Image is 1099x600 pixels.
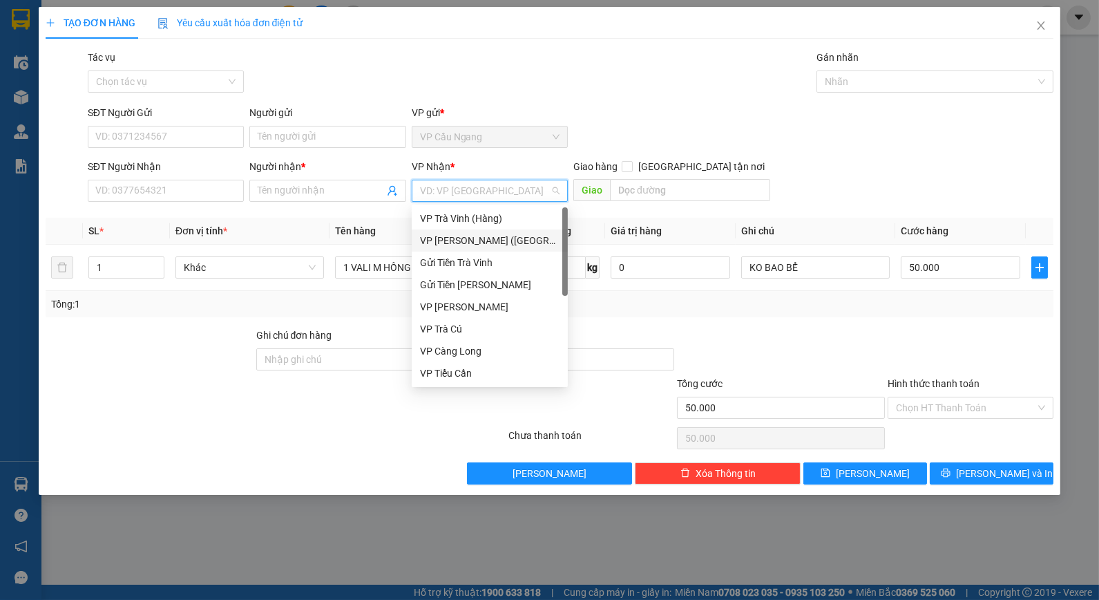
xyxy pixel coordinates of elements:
input: Ghi Chú [741,256,890,279]
span: [PERSON_NAME] và In [956,466,1053,481]
span: Tên hàng [335,225,376,236]
span: SL [88,225,99,236]
span: GIAO: [6,77,33,90]
div: VP Trà Vinh (Hàng) [420,211,560,226]
div: VP Vũng Liêm [412,296,568,318]
button: plus [1031,256,1048,279]
div: VP Trà Cú [420,321,560,337]
span: TẠO ĐƠN HÀNG [46,17,135,28]
p: GỬI: [6,27,202,40]
div: VP Trà Cú [412,318,568,340]
input: Dọc đường [610,179,770,201]
button: Close [1022,7,1060,46]
div: VP [PERSON_NAME] [420,299,560,315]
span: user-add [387,185,398,196]
strong: BIÊN NHẬN GỬI HÀNG [46,8,160,21]
div: VP Trần Phú (Hàng) [412,229,568,252]
div: Gửi Tiền [PERSON_NAME] [420,277,560,292]
label: Tác vụ [88,52,115,63]
span: save [821,468,830,479]
span: KHANG [74,62,111,75]
span: Đơn vị tính [175,225,227,236]
div: VP Tiểu Cần [412,362,568,384]
span: VP Cầu Ngang [420,126,560,147]
input: VD: Bàn, Ghế [335,256,484,279]
div: Gửi Tiền Trà Vinh [420,255,560,270]
div: VP Càng Long [420,344,560,359]
div: Tổng: 1 [51,297,425,312]
span: plus [46,18,55,28]
label: Hình thức thanh toán [888,378,979,389]
span: plus [1032,262,1047,273]
div: SĐT Người Gửi [88,105,244,120]
th: Ghi chú [736,218,895,245]
input: Ghi chú đơn hàng [256,348,464,371]
div: Gửi Tiền Trần Phú [412,274,568,296]
span: Khác [184,257,316,278]
button: printer[PERSON_NAME] và In [930,462,1053,485]
img: icon [157,18,169,29]
button: [PERSON_NAME] [467,462,633,485]
span: delete [680,468,690,479]
button: delete [51,256,73,279]
input: 0 [611,256,730,279]
span: printer [941,468,950,479]
span: kg [586,256,600,279]
div: VP Trà Vinh (Hàng) [412,207,568,229]
span: Xóa Thông tin [696,466,756,481]
button: deleteXóa Thông tin [635,462,801,485]
span: close [1035,20,1047,31]
span: Tổng cước [677,378,723,389]
span: Yêu cầu xuất hóa đơn điện tử [157,17,303,28]
p: NHẬN: [6,46,202,59]
div: Chưa thanh toán [508,428,676,452]
div: VP gửi [412,105,568,120]
span: Cước rồi: [4,95,58,111]
span: [PERSON_NAME] [513,466,586,481]
div: Người gửi [249,105,405,120]
span: Cước hàng [901,225,948,236]
div: VP Tiểu Cần [420,366,560,381]
div: Gửi Tiền Trà Vinh [412,252,568,274]
label: Ghi chú đơn hàng [256,330,332,341]
div: SĐT Người Nhận [88,159,244,174]
button: save[PERSON_NAME] [803,462,927,485]
span: 0787848139 - [6,62,111,75]
div: VP [PERSON_NAME] ([GEOGRAPHIC_DATA]) [420,233,560,248]
label: Gán nhãn [816,52,859,63]
div: Người nhận [249,159,405,174]
span: Giao hàng [573,161,618,172]
span: VP [GEOGRAPHIC_DATA] [39,46,162,59]
span: [GEOGRAPHIC_DATA] tận nơi [633,159,770,174]
span: Giao [573,179,610,201]
span: [PERSON_NAME] [836,466,910,481]
span: VP Cầu Ngang - [28,27,106,40]
span: Giá trị hàng [611,225,662,236]
span: 0 [61,95,69,111]
div: VP Càng Long [412,340,568,362]
span: VP Nhận [412,161,450,172]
